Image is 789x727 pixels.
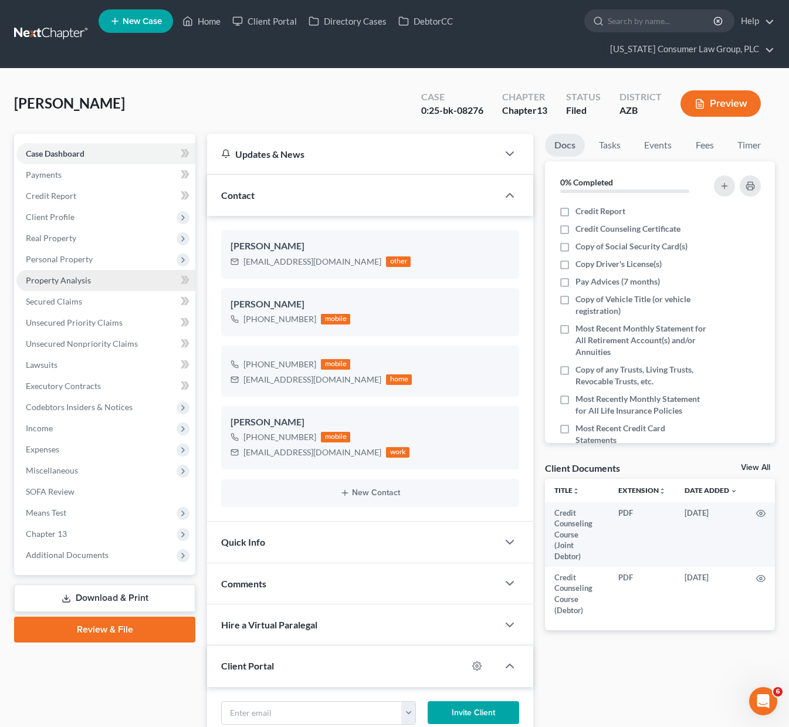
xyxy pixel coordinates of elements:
[735,11,774,32] a: Help
[26,148,84,158] span: Case Dashboard
[421,104,483,117] div: 0:25-bk-08276
[618,486,666,495] a: Extensionunfold_more
[26,170,62,180] span: Payments
[26,486,75,496] span: SOFA Review
[26,423,53,433] span: Income
[619,90,662,104] div: District
[566,104,601,117] div: Filed
[243,313,316,325] div: [PHONE_NUMBER]
[428,701,519,725] button: Invite Client
[16,333,195,354] a: Unsecured Nonpriority Claims
[386,256,411,267] div: other
[609,502,675,567] td: PDF
[303,11,392,32] a: Directory Cases
[26,402,133,412] span: Codebtors Insiders & Notices
[575,223,680,235] span: Credit Counseling Certificate
[659,488,666,495] i: unfold_more
[221,619,317,630] span: Hire a Virtual Paralegal
[728,134,770,157] a: Timer
[686,134,723,157] a: Fees
[243,359,316,370] div: [PHONE_NUMBER]
[545,567,609,621] td: Credit Counseling Course (Debtor)
[26,191,76,201] span: Credit Report
[575,258,662,270] span: Copy Driver's License(s)
[545,502,609,567] td: Credit Counseling Course (Joint Debtor)
[608,10,715,32] input: Search by name...
[421,90,483,104] div: Case
[386,447,409,458] div: work
[177,11,226,32] a: Home
[16,376,195,397] a: Executory Contracts
[26,508,66,518] span: Means Test
[26,254,93,264] span: Personal Property
[392,11,459,32] a: DebtorCC
[575,393,707,417] span: Most Recently Monthly Statement for All Life Insurance Policies
[635,134,681,157] a: Events
[575,364,707,387] span: Copy of any Trusts, Living Trusts, Revocable Trusts, etc.
[231,239,510,253] div: [PERSON_NAME]
[26,339,138,349] span: Unsecured Nonpriority Claims
[26,275,91,285] span: Property Analysis
[26,296,82,306] span: Secured Claims
[16,481,195,502] a: SOFA Review
[730,488,737,495] i: expand_more
[26,360,57,370] span: Lawsuits
[321,359,350,370] div: mobile
[502,90,547,104] div: Chapter
[554,486,580,495] a: Titleunfold_more
[226,11,303,32] a: Client Portal
[221,578,266,589] span: Comments
[545,134,585,157] a: Docs
[231,297,510,312] div: [PERSON_NAME]
[619,104,662,117] div: AZB
[243,256,381,268] div: [EMAIL_ADDRESS][DOMAIN_NAME]
[575,293,707,317] span: Copy of Vehicle Title (or vehicle registration)
[773,687,783,696] span: 6
[14,584,195,612] a: Download & Print
[26,550,109,560] span: Additional Documents
[741,464,770,472] a: View All
[675,502,747,567] td: [DATE]
[537,104,547,116] span: 13
[386,374,412,385] div: home
[26,317,123,327] span: Unsecured Priority Claims
[26,444,59,454] span: Expenses
[26,381,101,391] span: Executory Contracts
[26,465,78,475] span: Miscellaneous
[14,617,195,643] a: Review & File
[243,374,381,386] div: [EMAIL_ADDRESS][DOMAIN_NAME]
[243,431,316,443] div: [PHONE_NUMBER]
[16,270,195,291] a: Property Analysis
[221,190,255,201] span: Contact
[221,660,274,671] span: Client Portal
[609,567,675,621] td: PDF
[14,94,125,111] span: [PERSON_NAME]
[575,422,707,446] span: Most Recent Credit Card Statements
[16,164,195,185] a: Payments
[26,212,75,222] span: Client Profile
[566,90,601,104] div: Status
[222,702,402,724] input: Enter email
[321,432,350,442] div: mobile
[685,486,737,495] a: Date Added expand_more
[221,148,484,160] div: Updates & News
[604,39,774,60] a: [US_STATE] Consumer Law Group, PLC
[231,488,510,498] button: New Contact
[16,185,195,207] a: Credit Report
[26,233,76,243] span: Real Property
[321,314,350,324] div: mobile
[560,177,613,187] strong: 0% Completed
[680,90,761,117] button: Preview
[575,323,707,358] span: Most Recent Monthly Statement for All Retirement Account(s) and/or Annuities
[575,205,625,217] span: Credit Report
[243,447,381,458] div: [EMAIL_ADDRESS][DOMAIN_NAME]
[545,462,620,474] div: Client Documents
[749,687,777,715] iframe: Intercom live chat
[16,354,195,376] a: Lawsuits
[590,134,630,157] a: Tasks
[231,415,510,430] div: [PERSON_NAME]
[575,241,688,252] span: Copy of Social Security Card(s)
[675,567,747,621] td: [DATE]
[123,17,162,26] span: New Case
[502,104,547,117] div: Chapter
